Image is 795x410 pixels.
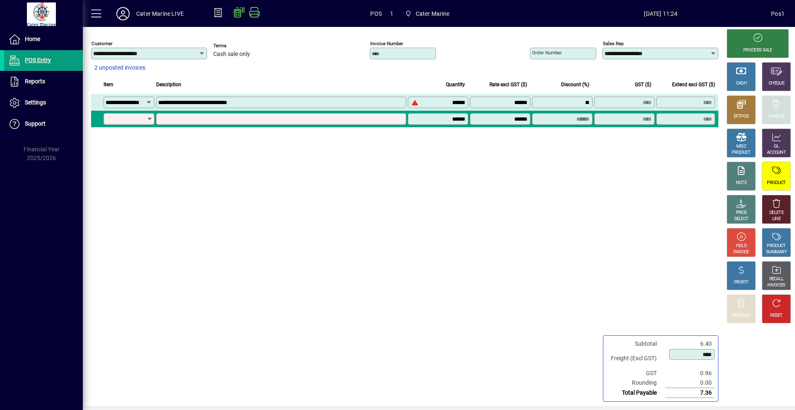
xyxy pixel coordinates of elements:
[769,276,784,282] div: RECALL
[767,282,785,289] div: INVOICES
[25,99,46,106] span: Settings
[607,349,665,369] td: Freight (Excl GST)
[769,210,783,216] div: DELETE
[25,120,46,127] span: Support
[733,249,749,255] div: INVOICE
[736,210,747,216] div: PRICE
[370,41,403,46] mat-label: Invoice number
[607,369,665,378] td: GST
[370,7,382,20] span: POS
[416,7,450,20] span: Cater Marine
[213,43,263,49] span: Terms
[734,216,749,222] div: SELECT
[25,36,40,42] span: Home
[736,180,747,186] div: NOTE
[767,150,786,156] div: ACCOUNT
[665,388,715,398] td: 7.36
[607,378,665,388] td: Rounding
[213,51,250,58] span: Cash sale only
[743,47,772,53] div: PROCESS SALE
[603,41,624,46] mat-label: Sales rep
[156,80,181,89] span: Description
[770,313,783,319] div: RESET
[672,80,715,89] span: Extend excl GST ($)
[110,6,136,21] button: Profile
[4,92,83,113] a: Settings
[635,80,651,89] span: GST ($)
[25,78,45,85] span: Reports
[731,313,751,319] div: DISCOUNT
[402,6,453,21] span: Cater Marine
[734,114,749,120] div: EFTPOS
[104,80,113,89] span: Item
[768,114,785,120] div: CHARGE
[766,249,787,255] div: SUMMARY
[532,50,562,56] mat-label: Order number
[665,378,715,388] td: 0.00
[772,216,781,222] div: LINE
[771,7,785,20] div: Pos1
[25,57,51,63] span: POS Entry
[734,279,748,286] div: PROFIT
[767,180,785,186] div: PRODUCT
[91,61,149,75] button: 2 unposted invoices
[767,243,785,249] div: PRODUCT
[665,339,715,349] td: 6.40
[551,7,771,20] span: [DATE] 11:24
[4,114,83,134] a: Support
[390,7,393,20] span: 1
[736,143,746,150] div: MISC
[489,80,527,89] span: Rate excl GST ($)
[561,80,589,89] span: Discount (%)
[774,143,779,150] div: GL
[4,71,83,92] a: Reports
[607,339,665,349] td: Subtotal
[736,243,747,249] div: HOLD
[446,80,465,89] span: Quantity
[768,80,784,87] div: CHEQUE
[136,7,184,20] div: Cater Marine LIVE
[736,80,747,87] div: CASH
[94,63,145,72] span: 2 unposted invoices
[92,41,113,46] mat-label: Customer
[732,150,750,156] div: PRODUCT
[607,388,665,398] td: Total Payable
[4,29,83,50] a: Home
[665,369,715,378] td: 0.96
